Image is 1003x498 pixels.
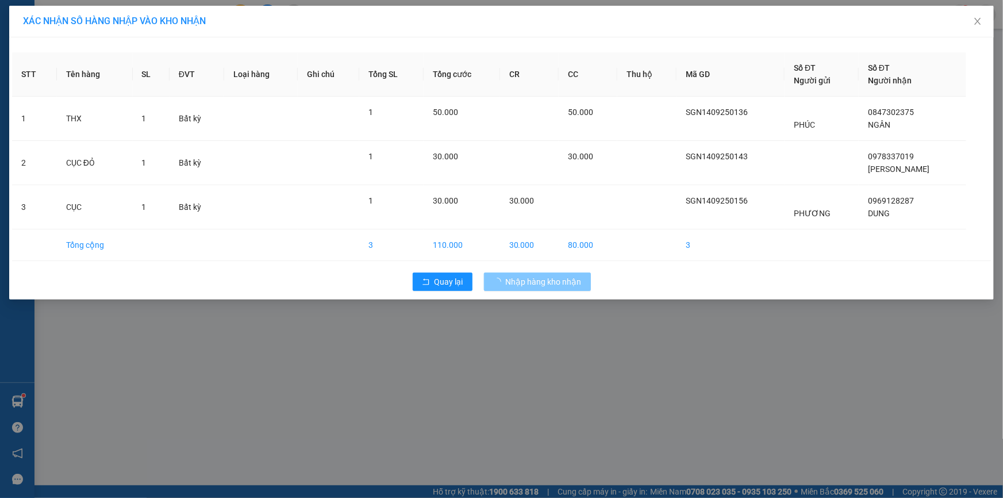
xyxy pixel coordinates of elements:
th: CC [559,52,617,97]
span: SGN1409250156 [686,196,748,205]
td: 2 [12,141,57,185]
td: Bất kỳ [170,185,224,229]
td: 3 [677,229,785,261]
span: SGN1409250143 [686,152,748,161]
th: STT [12,52,57,97]
span: 1 [142,158,147,167]
span: 1 [368,196,373,205]
span: Số ĐT [794,63,816,72]
span: PHƯƠNG [794,209,831,218]
span: 30.000 [509,196,535,205]
span: XÁC NHẬN SỐ HÀNG NHẬP VÀO KHO NHẬN [23,16,206,26]
td: 110.000 [424,229,500,261]
span: 0969128287 [868,196,914,205]
span: close [973,17,982,26]
span: 50.000 [568,108,593,117]
span: 0978337019 [868,152,914,161]
span: DUNG [868,209,890,218]
span: 30.000 [433,152,458,161]
td: Bất kỳ [170,141,224,185]
td: Tổng cộng [57,229,133,261]
span: Nhập hàng kho nhận [506,275,582,288]
td: 80.000 [559,229,617,261]
span: 1 [368,108,373,117]
span: loading [493,278,506,286]
td: 3 [12,185,57,229]
td: CỤC ĐỎ [57,141,133,185]
th: Tổng cước [424,52,500,97]
td: CỤC [57,185,133,229]
span: PHÚC [794,120,815,129]
span: 30.000 [433,196,458,205]
th: Mã GD [677,52,785,97]
span: SGN1409250136 [686,108,748,117]
td: THX [57,97,133,141]
td: 30.000 [500,229,559,261]
button: Nhập hàng kho nhận [484,273,591,291]
span: NGÂN [868,120,890,129]
span: Quay lại [435,275,463,288]
th: ĐVT [170,52,224,97]
span: 1 [368,152,373,161]
th: Ghi chú [298,52,359,97]
th: Tên hàng [57,52,133,97]
th: CR [500,52,559,97]
span: 1 [142,114,147,123]
th: Thu hộ [617,52,677,97]
th: SL [133,52,170,97]
span: 1 [142,202,147,212]
th: Tổng SL [359,52,423,97]
span: 30.000 [568,152,593,161]
button: rollbackQuay lại [413,273,472,291]
button: Close [962,6,994,38]
td: 1 [12,97,57,141]
span: [PERSON_NAME] [868,164,929,174]
span: 50.000 [433,108,458,117]
td: 3 [359,229,423,261]
span: rollback [422,278,430,287]
span: Người gửi [794,76,831,85]
span: Số ĐT [868,63,890,72]
th: Loại hàng [224,52,298,97]
td: Bất kỳ [170,97,224,141]
span: Người nhận [868,76,912,85]
span: 0847302375 [868,108,914,117]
